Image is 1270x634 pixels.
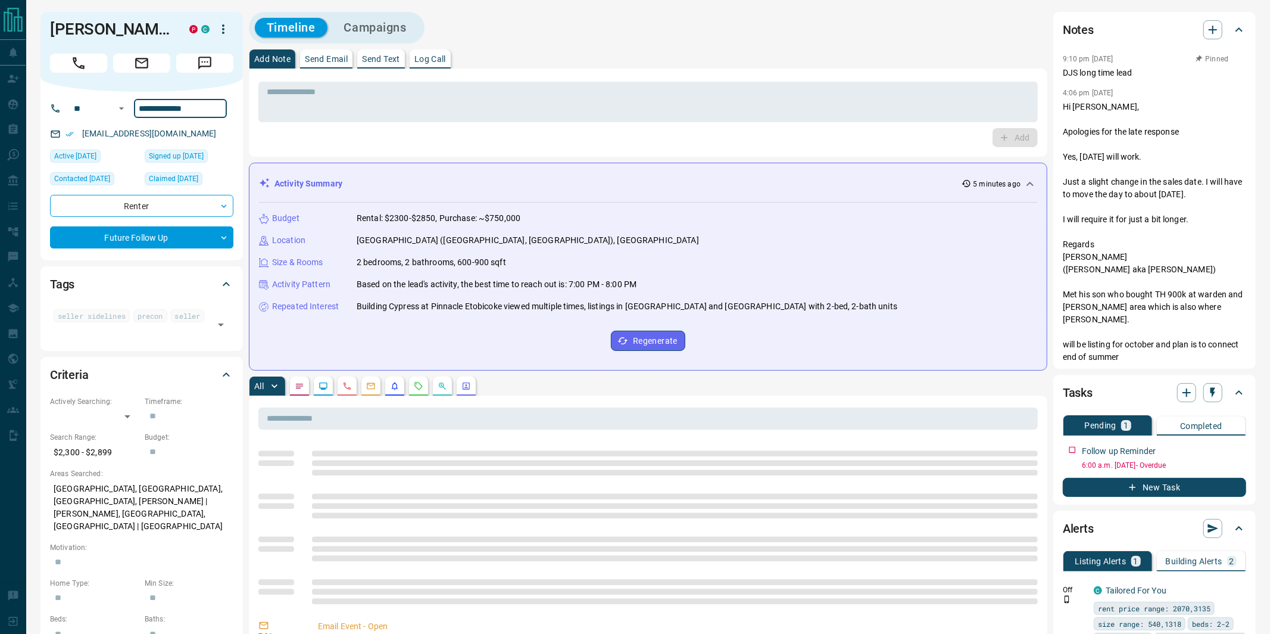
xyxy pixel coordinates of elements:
div: Tue Aug 19 2025 [50,150,139,166]
p: Actively Searching: [50,396,139,407]
p: Completed [1180,422,1222,430]
svg: Email Verified [65,130,74,138]
svg: Lead Browsing Activity [319,381,328,391]
span: Signed up [DATE] [149,150,204,162]
p: Send Email [305,55,348,63]
div: Tue Dec 03 2024 [50,172,139,189]
p: Hi [PERSON_NAME], Apologies for the late response Yes, [DATE] will work. Just a slight change in ... [1063,101,1246,363]
svg: Listing Alerts [390,381,400,391]
p: Budget: [145,432,233,443]
div: property.ca [189,25,198,33]
p: Activity Pattern [272,278,330,291]
p: Repeated Interest [272,300,339,313]
svg: Calls [342,381,352,391]
p: 5 minutes ago [973,179,1021,189]
p: Baths: [145,614,233,624]
p: Beds: [50,614,139,624]
div: Criteria [50,360,233,389]
p: Size & Rooms [272,256,323,269]
p: Min Size: [145,578,233,589]
button: Open [114,101,129,116]
p: Building Alerts [1166,557,1222,565]
svg: Notes [295,381,304,391]
p: Listing Alerts [1075,557,1127,565]
p: 2 [1230,557,1234,565]
p: Timeframe: [145,396,233,407]
span: Contacted [DATE] [54,173,110,185]
h2: Notes [1063,20,1094,39]
div: condos.ca [1094,586,1102,595]
a: [EMAIL_ADDRESS][DOMAIN_NAME] [82,129,217,138]
span: Call [50,54,107,73]
span: Active [DATE] [54,150,96,162]
svg: Opportunities [438,381,447,391]
p: [GEOGRAPHIC_DATA] ([GEOGRAPHIC_DATA], [GEOGRAPHIC_DATA]), [GEOGRAPHIC_DATA] [357,234,699,247]
span: size range: 540,1318 [1098,618,1181,630]
p: $2,300 - $2,899 [50,443,139,462]
button: Timeline [255,18,327,38]
button: Open [213,316,229,333]
span: rent price range: 2070,3135 [1098,602,1210,614]
p: Off [1063,585,1087,595]
p: Follow up Reminder [1082,445,1156,458]
p: Rental: $2300-$2850, Purchase: ~$750,000 [357,212,520,225]
button: Pinned [1195,54,1230,64]
div: Tue Aug 24 2021 [145,172,233,189]
span: Email [113,54,170,73]
div: Notes [1063,15,1246,44]
p: DJS long time lead [1063,67,1246,79]
p: Activity Summary [274,178,342,190]
p: 1 [1134,557,1138,565]
div: Tasks [1063,378,1246,407]
span: Claimed [DATE] [149,173,198,185]
h1: [PERSON_NAME] [50,20,171,39]
svg: Requests [414,381,423,391]
button: Campaigns [332,18,419,38]
p: 2 bedrooms, 2 bathrooms, 600-900 sqft [357,256,506,269]
p: Location [272,234,305,247]
div: Activity Summary5 minutes ago [259,173,1037,195]
button: Regenerate [611,331,685,351]
p: Based on the lead's activity, the best time to reach out is: 7:00 PM - 8:00 PM [357,278,636,291]
p: [GEOGRAPHIC_DATA], [GEOGRAPHIC_DATA], [GEOGRAPHIC_DATA], [PERSON_NAME] | [PERSON_NAME], [GEOGRAPH... [50,479,233,536]
svg: Emails [366,381,376,391]
div: Alerts [1063,514,1246,543]
p: All [254,382,264,390]
svg: Push Notification Only [1063,595,1071,604]
div: Future Follow Up [50,226,233,248]
div: Renter [50,195,233,217]
p: Building Cypress at Pinnacle Etobicoke viewed multiple times, listings in [GEOGRAPHIC_DATA] and [... [357,300,897,313]
p: 9:10 pm [DATE] [1063,55,1113,63]
h2: Tags [50,275,74,294]
p: Budget [272,212,299,225]
p: Home Type: [50,578,139,589]
div: condos.ca [201,25,210,33]
p: Search Range: [50,432,139,443]
p: Add Note [254,55,291,63]
a: Tailored For You [1106,586,1166,595]
p: 1 [1124,421,1128,430]
h2: Criteria [50,365,89,384]
p: 4:06 pm [DATE] [1063,89,1113,97]
span: beds: 2-2 [1192,618,1230,630]
p: Areas Searched: [50,468,233,479]
p: Motivation: [50,542,233,553]
div: Tags [50,270,233,299]
svg: Agent Actions [461,381,471,391]
h2: Alerts [1063,519,1094,538]
p: Send Text [362,55,400,63]
p: Email Event - Open [318,620,1033,633]
p: Pending [1084,421,1116,430]
div: Wed Nov 11 2020 [145,150,233,166]
h2: Tasks [1063,383,1093,402]
p: Log Call [414,55,446,63]
p: 6:00 a.m. [DATE] - Overdue [1082,460,1246,471]
span: Message [176,54,233,73]
button: New Task [1063,478,1246,497]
